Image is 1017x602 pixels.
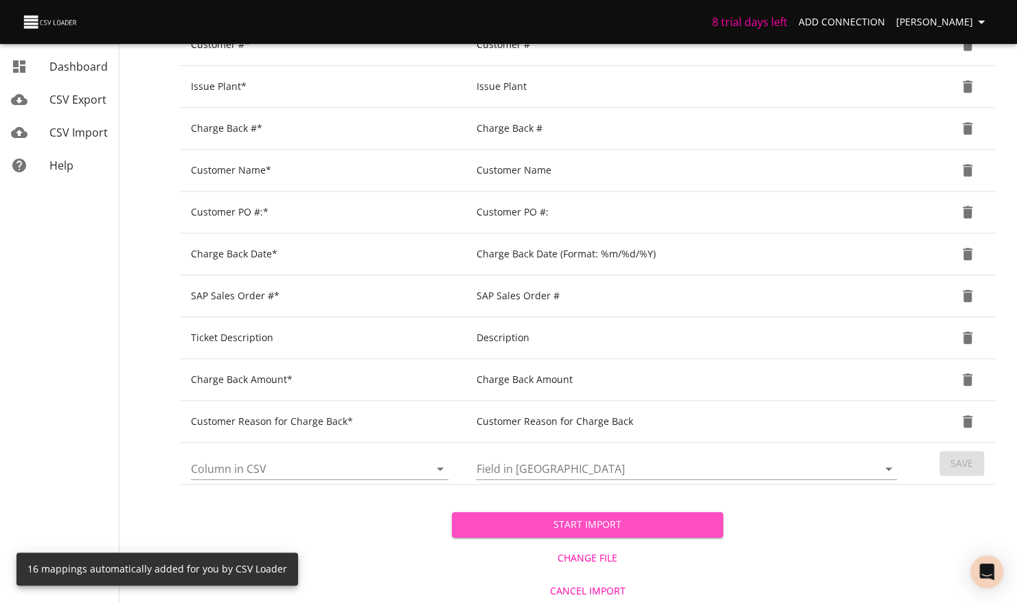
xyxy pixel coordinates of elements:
[951,28,984,61] button: Delete
[180,66,465,108] td: Issue Plant*
[891,10,995,35] button: [PERSON_NAME]
[951,405,984,438] button: Delete
[49,125,108,140] span: CSV Import
[970,555,1003,588] div: Open Intercom Messenger
[793,10,891,35] a: Add Connection
[465,317,913,359] td: Description
[180,275,465,317] td: SAP Sales Order #*
[465,275,913,317] td: SAP Sales Order #
[465,66,913,108] td: Issue Plant
[22,12,80,32] img: CSV Loader
[465,24,913,66] td: Customer #
[951,70,984,103] button: Delete
[465,150,913,192] td: Customer Name
[951,196,984,229] button: Delete
[951,363,984,396] button: Delete
[951,154,984,187] button: Delete
[49,158,73,173] span: Help
[951,238,984,270] button: Delete
[27,557,287,581] div: 16 mappings automatically added for you by CSV Loader
[463,516,713,533] span: Start Import
[452,512,724,537] button: Start Import
[180,401,465,443] td: Customer Reason for Charge Back*
[951,321,984,354] button: Delete
[465,192,913,233] td: Customer PO #:
[457,583,718,600] span: Cancel Import
[180,233,465,275] td: Charge Back Date*
[180,317,465,359] td: Ticket Description
[951,112,984,145] button: Delete
[457,550,718,567] span: Change File
[465,401,913,443] td: Customer Reason for Charge Back
[180,24,465,66] td: Customer #*
[49,92,106,107] span: CSV Export
[465,108,913,150] td: Charge Back #
[49,59,108,74] span: Dashboard
[452,546,724,571] button: Change File
[799,14,885,31] span: Add Connection
[712,12,788,32] h6: 8 trial days left
[879,459,898,478] button: Open
[180,108,465,150] td: Charge Back #*
[180,192,465,233] td: Customer PO #:*
[431,459,450,478] button: Open
[951,279,984,312] button: Delete
[465,359,913,401] td: Charge Back Amount
[180,150,465,192] td: Customer Name*
[896,14,990,31] span: [PERSON_NAME]
[180,359,465,401] td: Charge Back Amount*
[465,233,913,275] td: Charge Back Date (Format: %m/%d/%Y)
